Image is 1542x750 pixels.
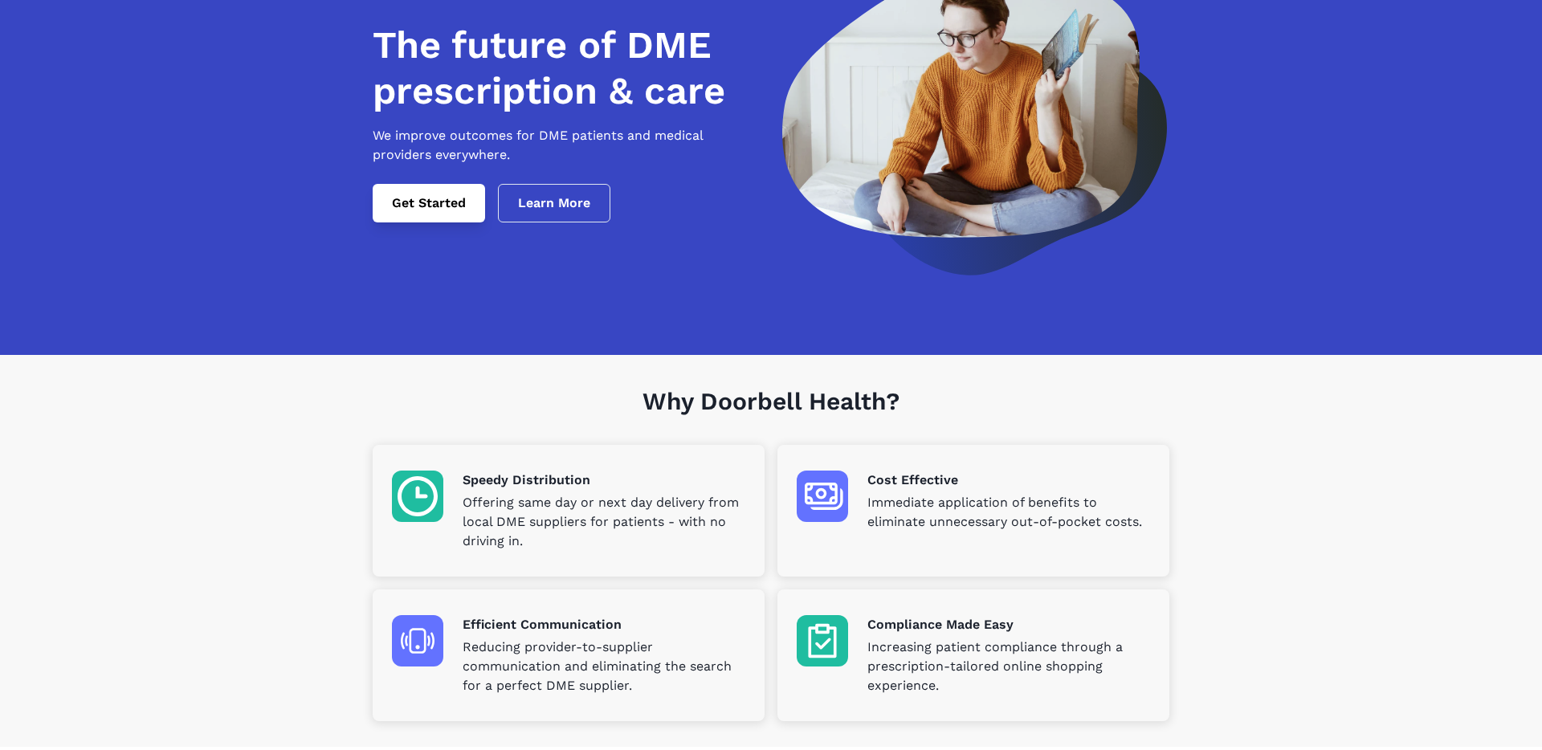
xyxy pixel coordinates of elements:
[392,615,443,666] img: Efficient Communication icon
[867,471,1150,490] p: Cost Effective
[373,126,763,165] p: We improve outcomes for DME patients and medical providers everywhere.
[867,615,1150,634] p: Compliance Made Easy
[463,493,745,551] p: Offering same day or next day delivery from local DME suppliers for patients - with no driving in.
[797,471,848,522] img: Cost Effective icon
[498,184,610,222] a: Learn More
[373,387,1169,445] h1: Why Doorbell Health?
[373,22,763,113] h1: The future of DME prescription & care
[463,638,745,695] p: Reducing provider-to-supplier communication and eliminating the search for a perfect DME supplier.
[373,184,485,222] a: Get Started
[867,493,1150,532] p: Immediate application of benefits to eliminate unnecessary out-of-pocket costs.
[463,615,745,634] p: Efficient Communication
[392,471,443,522] img: Speedy Distribution icon
[797,615,848,666] img: Compliance Made Easy icon
[463,471,745,490] p: Speedy Distribution
[867,638,1150,695] p: Increasing patient compliance through a prescription-tailored online shopping experience.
